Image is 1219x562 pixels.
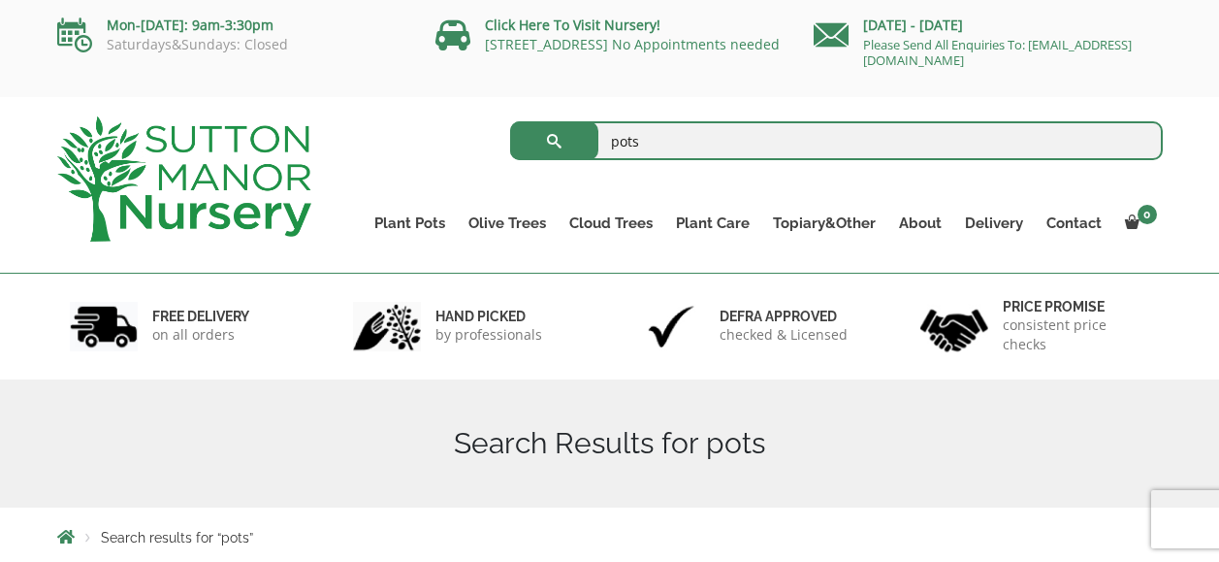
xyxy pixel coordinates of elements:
[953,210,1035,237] a: Delivery
[637,302,705,351] img: 3.jpg
[920,297,988,356] img: 4.jpg
[353,302,421,351] img: 2.jpg
[664,210,761,237] a: Plant Care
[720,325,848,345] p: checked & Licensed
[485,35,780,53] a: [STREET_ADDRESS] No Appointments needed
[435,325,542,345] p: by professionals
[70,302,138,351] img: 1.jpg
[1003,315,1150,354] p: consistent price checks
[57,14,406,37] p: Mon-[DATE]: 9am-3:30pm
[435,308,542,325] h6: hand picked
[57,116,311,242] img: logo
[457,210,558,237] a: Olive Trees
[57,426,1163,461] h1: Search Results for pots
[887,210,953,237] a: About
[1113,210,1163,237] a: 0
[814,14,1163,37] p: [DATE] - [DATE]
[485,16,660,34] a: Click Here To Visit Nursery!
[363,210,457,237] a: Plant Pots
[510,121,1163,160] input: Search...
[720,308,848,325] h6: Defra approved
[152,308,249,325] h6: FREE DELIVERY
[101,530,253,545] span: Search results for “pots”
[57,529,1163,545] nav: Breadcrumbs
[558,210,664,237] a: Cloud Trees
[57,37,406,52] p: Saturdays&Sundays: Closed
[1003,298,1150,315] h6: Price promise
[1035,210,1113,237] a: Contact
[863,36,1132,69] a: Please Send All Enquiries To: [EMAIL_ADDRESS][DOMAIN_NAME]
[152,325,249,345] p: on all orders
[761,210,887,237] a: Topiary&Other
[1138,205,1157,224] span: 0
